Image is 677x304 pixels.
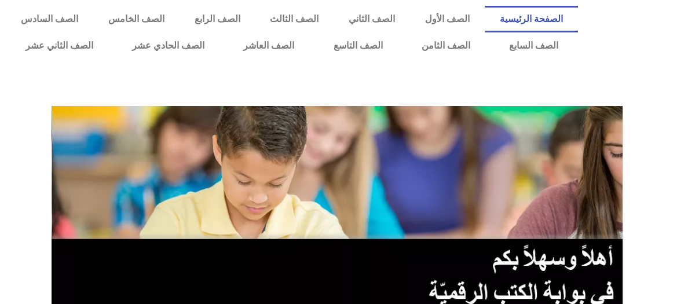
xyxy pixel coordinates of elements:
a: الصف السابع [489,32,577,59]
a: الصف الرابع [180,6,255,32]
a: الصف التاسع [314,32,402,59]
a: الصف السادس [6,6,93,32]
a: الصف الخامس [93,6,180,32]
a: الصف الثامن [402,32,489,59]
a: الصفحة الرئيسية [485,6,578,32]
a: الصف الأول [410,6,485,32]
a: الصف الحادي عشر [112,32,224,59]
a: الصف الثالث [255,6,334,32]
a: الصف الثاني [334,6,410,32]
a: الصف الثاني عشر [6,32,112,59]
a: الصف العاشر [224,32,314,59]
